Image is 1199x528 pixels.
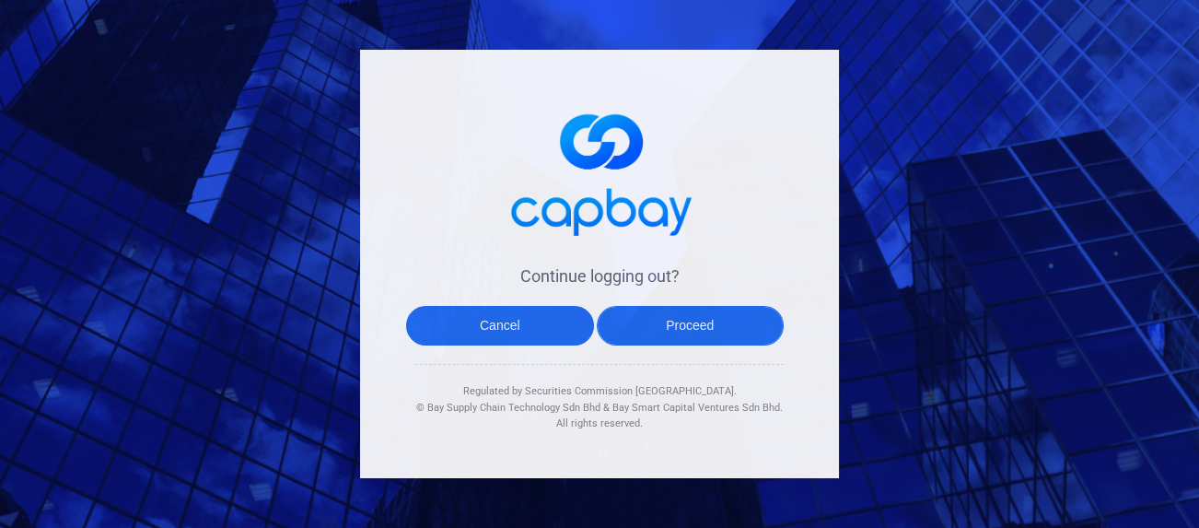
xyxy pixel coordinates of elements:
[612,402,783,414] span: Bay Smart Capital Ventures Sdn Bhd.
[406,306,594,346] button: Cancel
[415,265,784,287] h4: Continue logging out?
[416,402,600,414] span: © Bay Supply Chain Technology Sdn Bhd
[498,96,701,247] img: logo
[415,365,784,432] div: Regulated by Securities Commission [GEOGRAPHIC_DATA]. & All rights reserved.
[597,306,785,346] button: Proceed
